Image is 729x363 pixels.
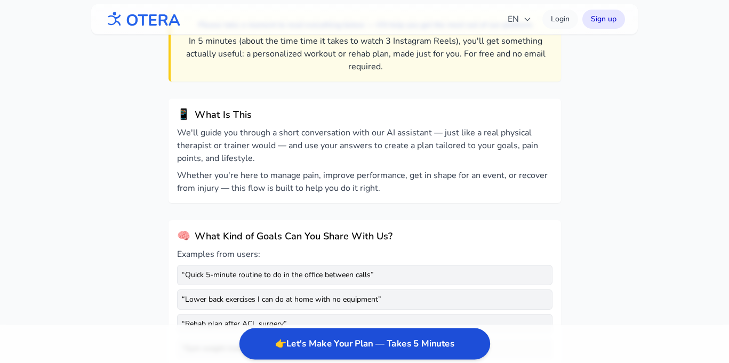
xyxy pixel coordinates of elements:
span: 🧠 [177,229,190,244]
a: Login [542,10,578,29]
img: OTERA logo [104,7,181,31]
h2: What Is This [195,107,252,122]
button: Start creating your personalized workout or rehab plan [239,328,490,360]
p: Whether you're here to manage pain, improve performance, get in shape for an event, or recover fr... [177,169,552,195]
span: EN [508,13,532,26]
a: Sign up [582,10,625,29]
p: We'll guide you through a short conversation with our AI assistant — just like a real physical th... [177,126,552,165]
p: In 5 minutes (about the time time it takes to watch 3 Instagram Reels), you'll get something actu... [179,35,552,73]
button: EN [501,9,538,30]
div: “ Lower back exercises I can do at home with no equipment ” [177,289,552,310]
div: “ Quick 5-minute routine to do in the office between calls ” [177,265,552,285]
h2: What Kind of Goals Can You Share With Us? [195,229,392,244]
span: 📱 [177,107,190,122]
p: Examples from users: [177,248,552,261]
div: “ Rehab plan after ACL surgery ” [177,314,552,334]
